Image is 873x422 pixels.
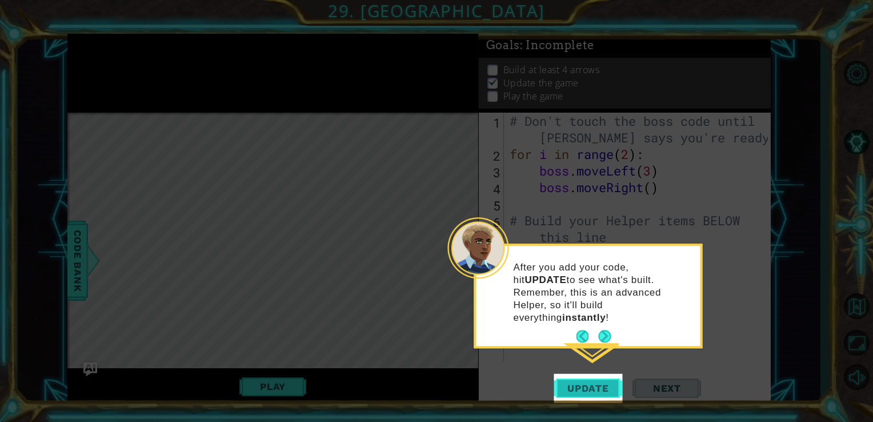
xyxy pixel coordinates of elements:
span: Update [556,383,620,394]
button: Next [598,330,611,343]
p: After you add your code, hit to see what's built. Remember, this is an advanced Helper, so it'll ... [513,261,692,324]
strong: instantly [562,312,606,323]
button: Back [576,330,598,343]
strong: UPDATE [525,274,567,285]
button: Update [554,373,622,403]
